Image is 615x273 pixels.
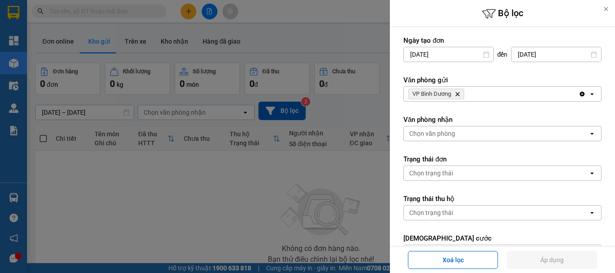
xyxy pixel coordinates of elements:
[409,208,453,217] div: Chọn trạng thái
[403,194,601,203] label: Trạng thái thu hộ
[507,251,597,269] button: Áp dụng
[466,90,467,98] input: Selected VP Bình Dương.
[403,234,601,243] label: [DEMOGRAPHIC_DATA] cước
[588,90,596,98] svg: open
[588,170,596,177] svg: open
[497,50,508,59] span: đến
[408,251,498,269] button: Xoá lọc
[588,130,596,137] svg: open
[403,115,601,124] label: Văn phòng nhận
[511,47,601,62] input: Select a date.
[408,89,464,99] span: VP Bình Dương, close by backspace
[409,169,453,178] div: Chọn trạng thái
[404,47,493,62] input: Select a date.
[390,7,615,21] h6: Bộ lọc
[409,129,455,138] div: Chọn văn phòng
[588,209,596,216] svg: open
[403,76,601,85] label: Văn phòng gửi
[579,90,586,98] svg: Clear all
[455,91,460,97] svg: Delete
[403,36,601,45] label: Ngày tạo đơn
[403,155,601,164] label: Trạng thái đơn
[412,90,451,98] span: VP Bình Dương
